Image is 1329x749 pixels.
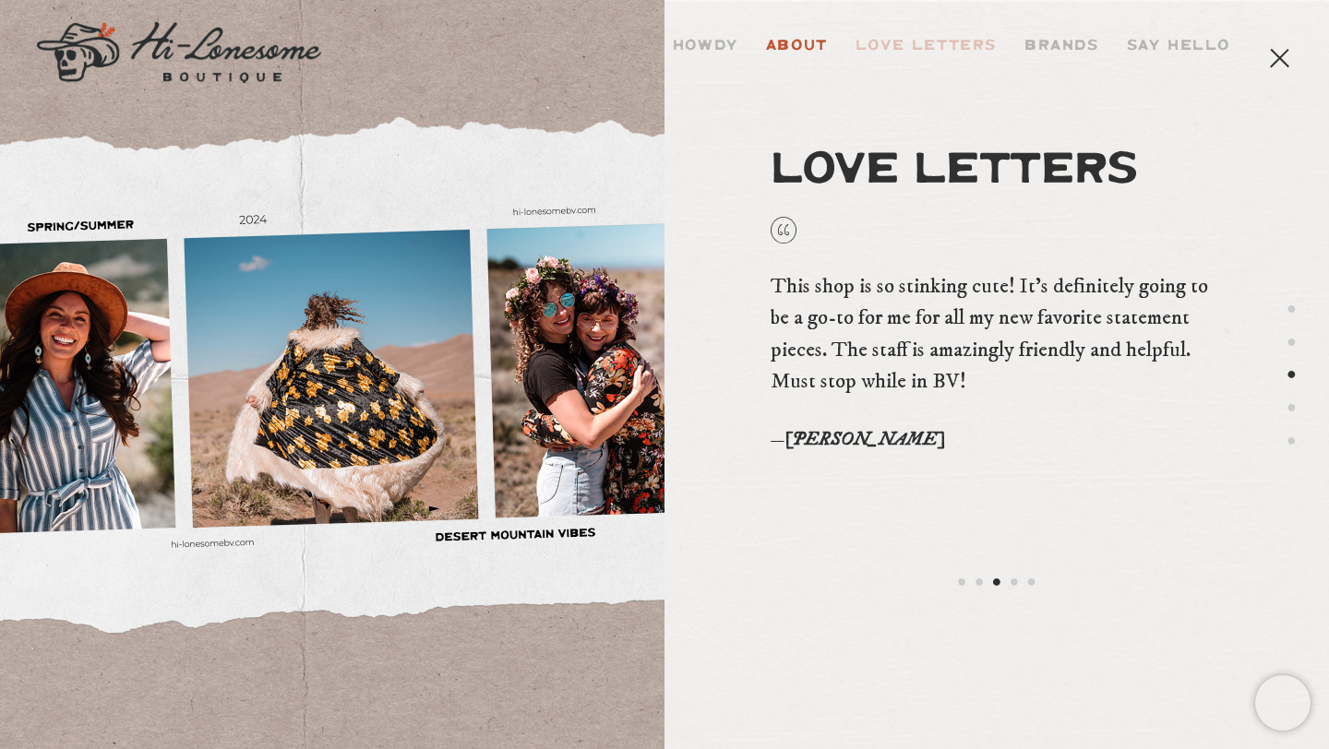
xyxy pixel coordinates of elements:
button: 1 [957,571,967,594]
span: This shop is so stinking cute! It’s definitely going to be a go-to for me for all my new favorite... [771,273,1208,396]
iframe: Chatra live chat [1255,675,1311,731]
button: 5 [1287,430,1297,453]
img: logo [37,22,321,83]
button: 2 [1287,330,1297,353]
button: 3 [1287,363,1297,386]
span: Love Letters [771,144,1223,197]
button: 2 [975,571,985,594]
button: 1 [1287,298,1297,321]
button: 3 [992,571,1002,594]
span: [PERSON_NAME] [784,428,945,451]
span: — [771,433,784,449]
button: 4 [1287,397,1297,420]
button: 4 [1009,571,1019,594]
button: 5 [1026,571,1036,594]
